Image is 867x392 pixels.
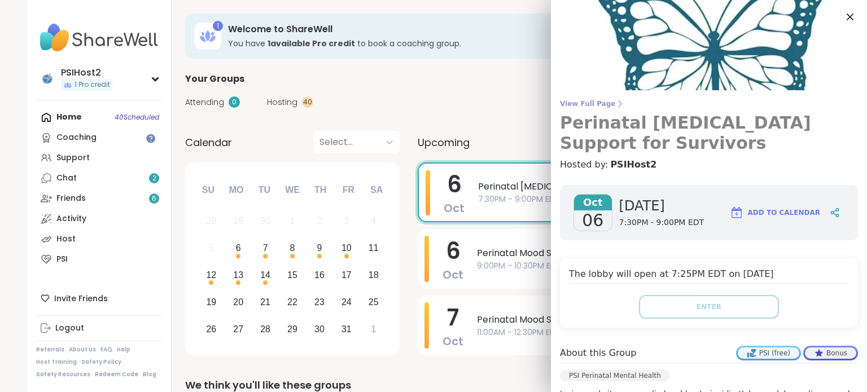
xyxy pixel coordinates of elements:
[236,240,241,256] div: 6
[369,294,379,310] div: 25
[36,358,77,366] a: Host Training
[198,208,387,342] div: month 2025-10
[36,127,162,148] a: Coaching
[199,236,224,261] div: Not available Sunday, October 5th, 2025
[226,236,251,261] div: Choose Monday, October 6th, 2025
[308,236,332,261] div: Choose Thursday, October 9th, 2025
[263,240,268,256] div: 7
[371,321,376,337] div: 1
[226,263,251,288] div: Choose Monday, October 13th, 2025
[287,267,297,283] div: 15
[334,236,358,261] div: Choose Friday, October 10th, 2025
[477,327,806,338] span: 11:00AM - 12:30PM EDT
[287,294,297,310] div: 22
[253,209,278,234] div: Not available Tuesday, September 30th, 2025
[619,217,704,228] span: 7:30PM - 9:00PM EDT
[371,213,376,228] div: 4
[281,236,305,261] div: Choose Wednesday, October 8th, 2025
[56,173,77,184] div: Chat
[610,158,656,171] a: PSIHost2
[185,96,224,108] span: Attending
[267,96,297,108] span: Hosting
[56,234,76,245] div: Host
[117,346,130,354] a: Help
[206,213,216,228] div: 28
[477,260,806,272] span: 9:00PM - 10:30PM EDT
[446,235,461,267] span: 6
[36,346,64,354] a: Referrals
[341,240,352,256] div: 10
[253,290,278,314] div: Choose Tuesday, October 21st, 2025
[185,135,232,150] span: Calendar
[574,195,612,210] span: Oct
[233,213,243,228] div: 29
[361,290,386,314] div: Choose Saturday, October 25th, 2025
[341,321,352,337] div: 31
[69,346,96,354] a: About Us
[95,371,138,378] a: Redeem Code
[738,347,799,359] div: PSI (free)
[81,358,121,366] a: Safety Policy
[260,321,270,337] div: 28
[560,99,858,153] a: View Full PagePerinatal [MEDICAL_DATA] Support for Survivors
[206,267,216,283] div: 12
[61,67,112,79] div: PSIHost2
[185,72,244,86] span: Your Groups
[36,209,162,229] a: Activity
[36,249,162,270] a: PSI
[36,229,162,249] a: Host
[344,213,349,228] div: 3
[260,294,270,310] div: 21
[308,317,332,341] div: Choose Thursday, October 30th, 2025
[206,321,216,337] div: 26
[361,236,386,261] div: Choose Saturday, October 11th, 2025
[199,263,224,288] div: Choose Sunday, October 12th, 2025
[253,236,278,261] div: Choose Tuesday, October 7th, 2025
[152,194,156,204] span: 6
[36,288,162,309] div: Invite Friends
[341,267,352,283] div: 17
[152,174,156,183] span: 2
[199,317,224,341] div: Choose Sunday, October 26th, 2025
[443,267,463,283] span: Oct
[226,317,251,341] div: Choose Monday, October 27th, 2025
[206,294,216,310] div: 19
[233,294,243,310] div: 20
[560,113,858,153] h3: Perinatal [MEDICAL_DATA] Support for Survivors
[334,317,358,341] div: Choose Friday, October 31st, 2025
[233,321,243,337] div: 27
[447,169,462,200] span: 6
[314,294,325,310] div: 23
[478,193,805,205] span: 7:30PM - 9:00PM EDT
[199,290,224,314] div: Choose Sunday, October 19th, 2025
[582,210,603,231] span: 06
[36,318,162,338] a: Logout
[56,213,86,224] div: Activity
[334,290,358,314] div: Choose Friday, October 24th, 2025
[334,209,358,234] div: Not available Friday, October 3rd, 2025
[252,178,277,202] div: Tu
[290,213,295,228] div: 1
[36,371,90,378] a: Safety Resources
[226,290,251,314] div: Choose Monday, October 20th, 2025
[290,240,295,256] div: 8
[226,209,251,234] div: Not available Monday, September 29th, 2025
[560,99,858,108] span: View Full Page
[100,346,112,354] a: FAQ
[36,148,162,168] a: Support
[56,152,90,164] div: Support
[36,168,162,188] a: Chat2
[361,263,386,288] div: Choose Saturday, October 18th, 2025
[287,321,297,337] div: 29
[308,178,333,202] div: Th
[444,200,465,216] span: Oct
[477,313,806,327] span: Perinatal Mood Support (Returning Attendees Only)
[730,206,743,219] img: ShareWell Logomark
[260,267,270,283] div: 14
[213,21,223,31] div: 1
[560,370,670,381] div: PSI Perinatal Mental Health
[805,347,856,359] div: Bonus
[560,158,858,171] h4: Hosted by:
[56,254,68,265] div: PSI
[38,70,56,88] img: PSIHost2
